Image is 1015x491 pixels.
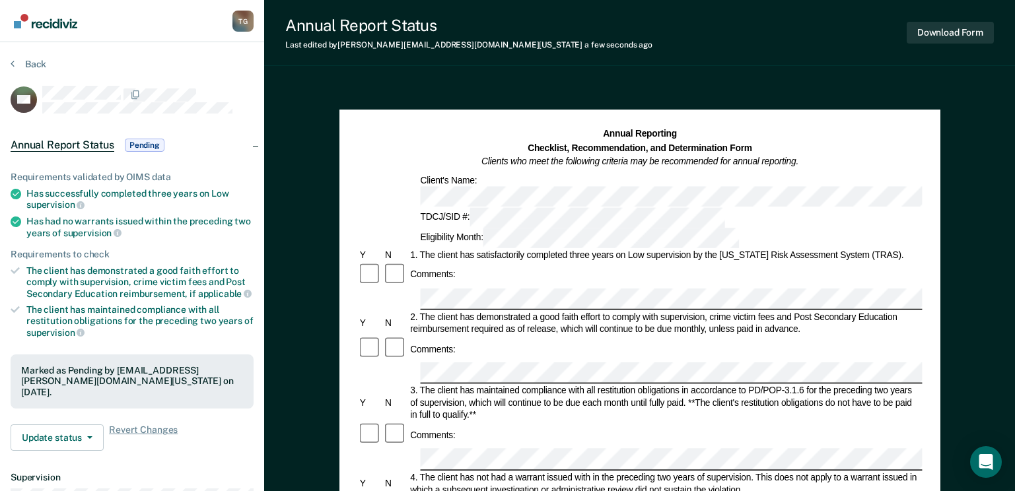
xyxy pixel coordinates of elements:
div: Y [357,477,382,489]
dt: Supervision [11,472,254,483]
div: N [383,317,408,329]
div: Requirements to check [11,249,254,260]
div: TDCJ/SID #: [418,207,727,228]
button: Profile dropdown button [232,11,254,32]
div: Requirements validated by OIMS data [11,172,254,183]
div: Y [357,397,382,409]
div: The client has demonstrated a good faith effort to comply with supervision, crime victim fees and... [26,265,254,299]
span: Pending [125,139,164,152]
div: N [383,397,408,409]
div: 2. The client has demonstrated a good faith effort to comply with supervision, crime victim fees ... [408,311,922,335]
span: a few seconds ago [584,40,652,49]
em: Clients who meet the following criteria may be recommended for annual reporting. [481,156,798,166]
span: applicable [198,288,252,299]
div: Has had no warrants issued within the preceding two years of [26,216,254,238]
span: Annual Report Status [11,139,114,152]
div: T G [232,11,254,32]
span: supervision [26,327,85,338]
div: Comments: [408,269,457,280]
button: Download Form [907,22,994,44]
button: Back [11,58,46,70]
div: N [383,249,408,261]
strong: Checklist, Recommendation, and Determination Form [528,143,752,152]
div: Comments: [408,429,457,441]
div: 1. The client has satisfactorily completed three years on Low supervision by the [US_STATE] Risk ... [408,249,922,261]
strong: Annual Reporting [603,129,677,139]
div: Marked as Pending by [EMAIL_ADDRESS][PERSON_NAME][DOMAIN_NAME][US_STATE] on [DATE]. [21,365,243,398]
span: supervision [63,228,122,238]
div: 3. The client has maintained compliance with all restitution obligations in accordance to PD/POP-... [408,385,922,422]
div: Comments: [408,343,457,354]
div: Has successfully completed three years on Low [26,188,254,211]
img: Recidiviz [14,14,77,28]
button: Update status [11,424,104,451]
div: The client has maintained compliance with all restitution obligations for the preceding two years of [26,304,254,338]
div: Eligibility Month: [418,228,740,248]
div: Open Intercom Messenger [970,446,1002,478]
div: N [383,477,408,489]
div: Annual Report Status [285,16,652,35]
div: Y [357,249,382,261]
div: Last edited by [PERSON_NAME][EMAIL_ADDRESS][DOMAIN_NAME][US_STATE] [285,40,652,49]
span: supervision [26,199,85,210]
span: Revert Changes [109,424,178,451]
div: Y [357,317,382,329]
